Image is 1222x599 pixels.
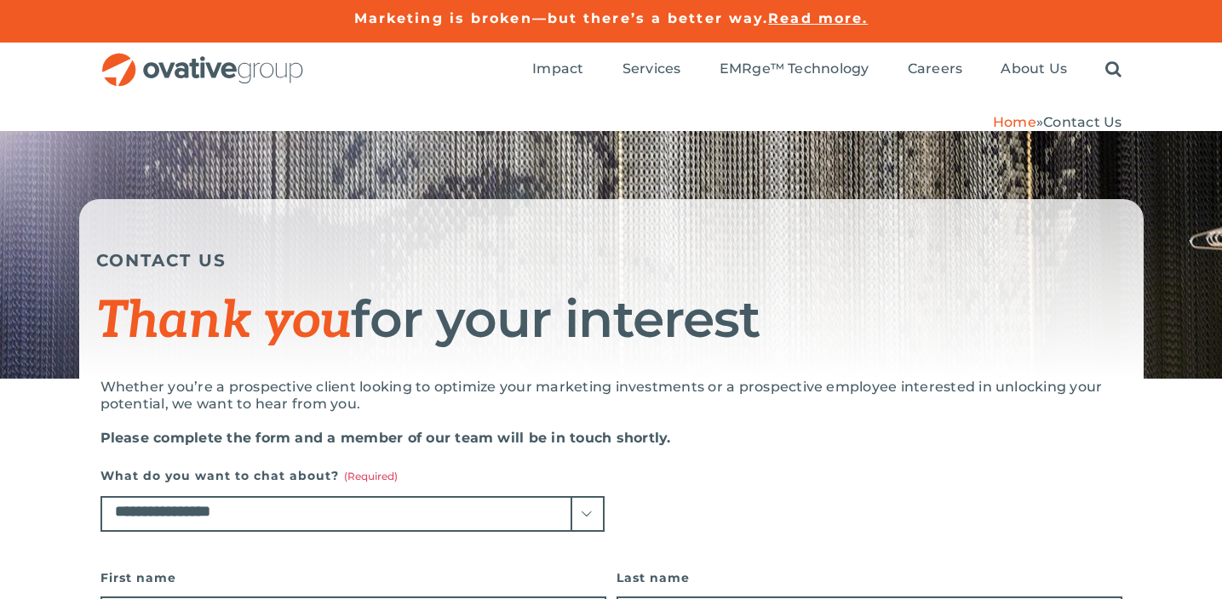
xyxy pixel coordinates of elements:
a: Home [993,114,1036,130]
label: What do you want to chat about? [100,464,605,488]
a: Search [1105,60,1122,79]
span: About Us [1001,60,1067,77]
span: Impact [532,60,583,77]
strong: Please complete the form and a member of our team will be in touch shortly. [100,430,671,446]
a: About Us [1001,60,1067,79]
span: » [993,114,1122,130]
span: Services [622,60,681,77]
span: Thank you [96,291,352,352]
label: Last name [617,566,1122,590]
a: Impact [532,60,583,79]
a: EMRge™ Technology [720,60,869,79]
span: Contact Us [1043,114,1122,130]
p: Whether you’re a prospective client looking to optimize your marketing investments or a prospecti... [100,379,1122,413]
a: Read more. [768,10,868,26]
a: OG_Full_horizontal_RGB [100,51,305,67]
a: Marketing is broken—but there’s a better way. [354,10,769,26]
h1: for your interest [96,292,1127,349]
h5: CONTACT US [96,250,1127,271]
label: First name [100,566,606,590]
a: Careers [908,60,963,79]
span: EMRge™ Technology [720,60,869,77]
span: Careers [908,60,963,77]
nav: Menu [532,43,1122,97]
span: (Required) [344,470,398,482]
a: Services [622,60,681,79]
